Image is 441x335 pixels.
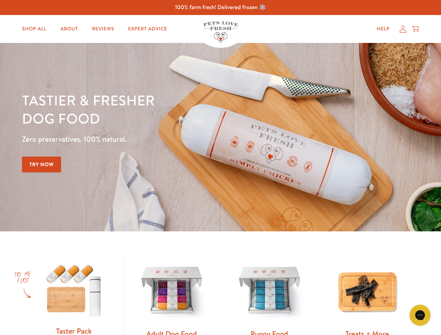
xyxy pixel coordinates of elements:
[406,302,434,328] iframe: Gorgias live chat messenger
[203,21,238,43] img: Pets Love Fresh
[22,133,287,146] p: Zero preservatives. 100% natural.
[55,22,83,36] a: About
[16,22,52,36] a: Shop All
[22,157,61,172] a: Try Now
[371,22,395,36] a: Help
[123,22,173,36] a: Expert Advice
[86,22,119,36] a: Reviews
[22,91,287,127] h1: Tastier & fresher dog food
